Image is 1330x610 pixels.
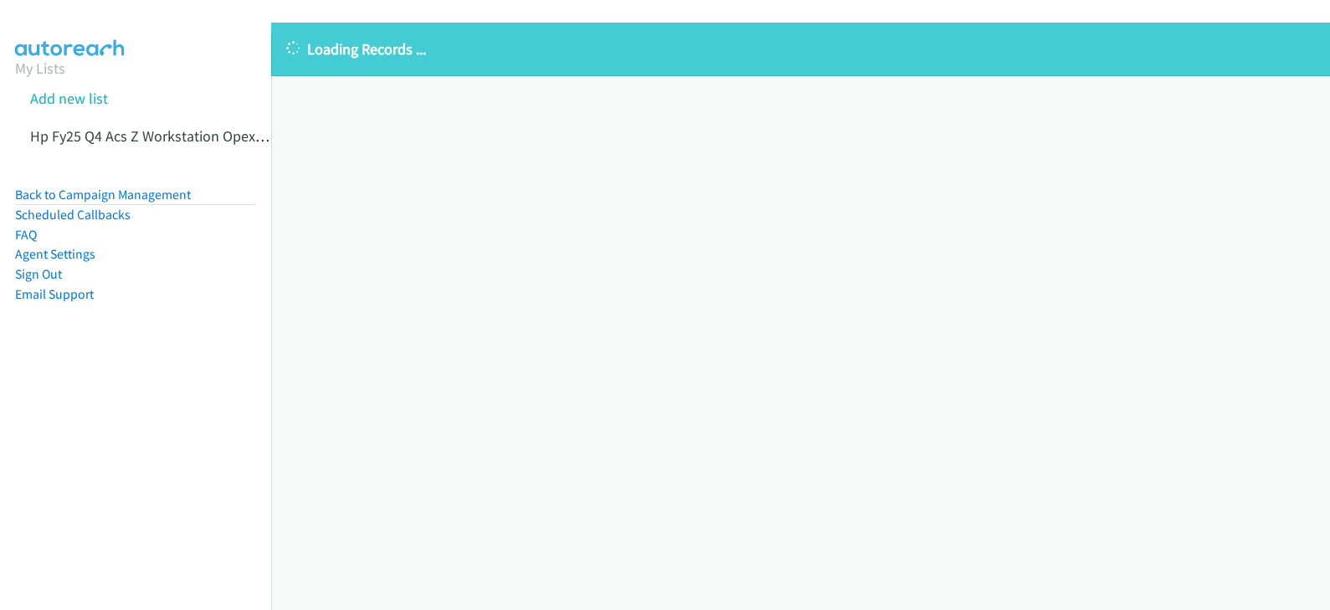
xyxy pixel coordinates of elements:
a: FAQ [15,227,37,243]
a: Hp Fy25 Q4 Acs Z Workstation Opex Au [30,126,275,146]
a: Add new list [30,89,108,108]
a: Email Support [15,286,94,302]
a: Agent Settings [15,246,95,262]
a: My Lists [15,59,65,78]
p: Loading Records ... [286,38,1315,60]
a: Back to Campaign Management [15,187,191,202]
a: Sign Out [15,266,62,282]
a: Scheduled Callbacks [15,207,131,223]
